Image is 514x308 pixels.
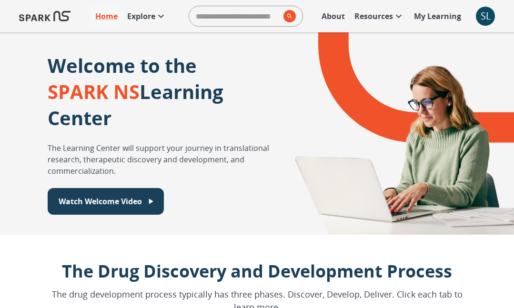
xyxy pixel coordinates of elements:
[409,6,466,27] a: My Learning
[476,7,495,26] button: account of current user
[414,10,461,22] p: My Learning
[322,10,345,22] p: About
[317,6,350,27] a: About
[46,258,468,284] p: The Drug Discovery and Development Process
[354,10,393,22] p: Resources
[280,6,296,26] button: search
[122,6,171,27] a: Explore
[48,142,281,177] p: The Learning Center will support your journey in translational research, therapeutic discovery an...
[350,6,409,27] a: Resources
[476,7,495,26] div: SL
[48,188,164,215] button: Watch Welcome Video
[19,5,71,28] img: Logo of SPARK at Stanford
[91,6,122,27] a: Home
[127,10,155,22] p: Explore
[48,79,140,105] span: SPARK NS
[59,196,142,207] p: Watch Welcome Video
[95,10,118,22] p: Home
[48,52,281,131] p: Welcome to the Learning Center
